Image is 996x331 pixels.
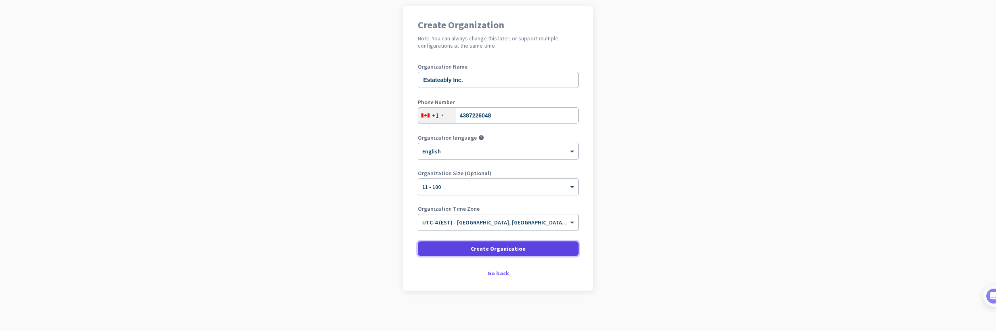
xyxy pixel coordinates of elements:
[418,206,579,212] label: Organization Time Zone
[418,241,579,256] button: Create Organization
[418,99,579,105] label: Phone Number
[418,107,579,124] input: 506-234-5678
[418,270,579,276] div: Go back
[471,245,526,253] span: Create Organization
[418,170,579,176] label: Organization Size (Optional)
[418,135,477,140] label: Organization language
[418,64,579,69] label: Organization Name
[418,72,579,88] input: What is the name of your organization?
[478,135,484,140] i: help
[432,111,439,119] div: +1
[418,20,579,30] h1: Create Organization
[418,35,579,49] h2: Note: You can always change this later, or support multiple configurations at the same time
